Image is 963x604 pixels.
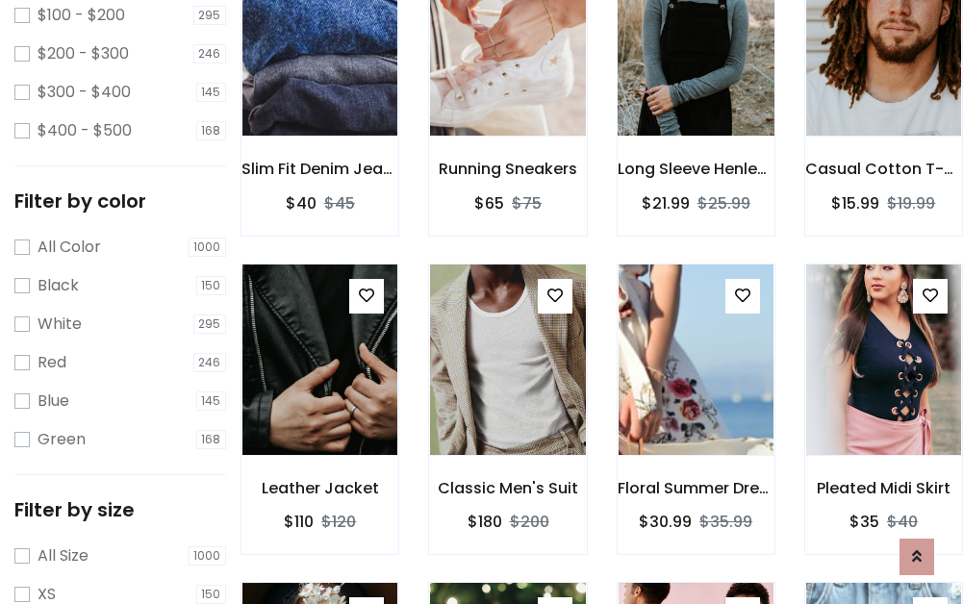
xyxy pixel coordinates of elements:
[38,119,132,142] label: $400 - $500
[189,546,227,566] span: 1000
[196,391,227,411] span: 145
[699,511,752,533] del: $35.99
[805,160,962,178] h6: Casual Cotton T-Shirt
[286,194,317,213] h6: $40
[196,585,227,604] span: 150
[38,313,82,336] label: White
[241,160,398,178] h6: Slim Fit Denim Jeans
[468,513,502,531] h6: $180
[241,479,398,497] h6: Leather Jacket
[697,192,750,214] del: $25.99
[38,4,125,27] label: $100 - $200
[196,121,227,140] span: 168
[196,83,227,102] span: 145
[429,479,586,497] h6: Classic Men's Suit
[38,236,101,259] label: All Color
[639,513,692,531] h6: $30.99
[38,428,86,451] label: Green
[38,274,79,297] label: Black
[38,390,69,413] label: Blue
[14,189,226,213] h5: Filter by color
[831,194,879,213] h6: $15.99
[321,511,356,533] del: $120
[887,511,918,533] del: $40
[193,315,227,334] span: 295
[887,192,935,214] del: $19.99
[642,194,690,213] h6: $21.99
[324,192,355,214] del: $45
[38,81,131,104] label: $300 - $400
[193,44,227,63] span: 246
[618,160,774,178] h6: Long Sleeve Henley T-Shirt
[38,351,66,374] label: Red
[618,479,774,497] h6: Floral Summer Dress
[474,194,504,213] h6: $65
[38,544,89,567] label: All Size
[196,276,227,295] span: 150
[193,6,227,25] span: 295
[849,513,879,531] h6: $35
[429,160,586,178] h6: Running Sneakers
[193,353,227,372] span: 246
[38,42,129,65] label: $200 - $300
[510,511,549,533] del: $200
[14,498,226,521] h5: Filter by size
[196,430,227,449] span: 168
[805,479,962,497] h6: Pleated Midi Skirt
[189,238,227,257] span: 1000
[512,192,542,214] del: $75
[284,513,314,531] h6: $110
